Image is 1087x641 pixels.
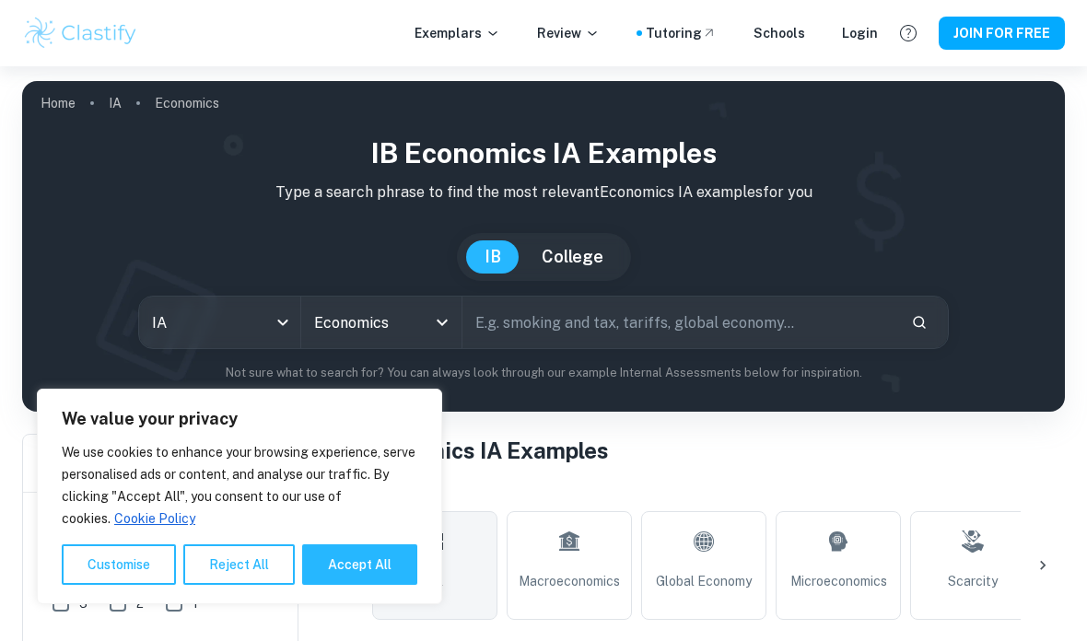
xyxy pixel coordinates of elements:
a: Schools [754,23,805,43]
span: Scarcity [948,571,998,591]
button: JOIN FOR FREE [939,17,1065,50]
img: Clastify logo [22,15,139,52]
div: IA [139,297,300,348]
p: We value your privacy [62,408,417,430]
div: We value your privacy [37,389,442,604]
button: Help and Feedback [893,17,924,49]
span: Macroeconomics [519,571,620,591]
button: Open [429,309,455,335]
p: Not sure what to search for? You can always look through our example Internal Assessments below f... [37,364,1050,382]
a: Cookie Policy [113,510,196,527]
p: Economics [155,93,219,113]
button: College [523,240,622,274]
a: Tutoring [646,23,717,43]
button: Reject All [183,544,295,585]
span: Microeconomics [790,571,887,591]
p: Type a search phrase to find the most relevant Economics IA examples for you [37,181,1050,204]
h1: IB Economics IA examples [37,133,1050,174]
button: Customise [62,544,176,585]
input: E.g. smoking and tax, tariffs, global economy... [462,297,896,348]
button: Accept All [302,544,417,585]
p: Review [537,23,600,43]
h1: All Economics IA Examples [328,434,1065,467]
img: profile cover [22,81,1065,412]
span: Global Economy [656,571,752,591]
a: Login [842,23,878,43]
a: IA [109,90,122,116]
p: We use cookies to enhance your browsing experience, serve personalised ads or content, and analys... [62,441,417,530]
button: Search [904,307,935,338]
h6: Topic [328,482,1065,504]
button: IB [466,240,520,274]
p: Exemplars [415,23,500,43]
a: Home [41,90,76,116]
